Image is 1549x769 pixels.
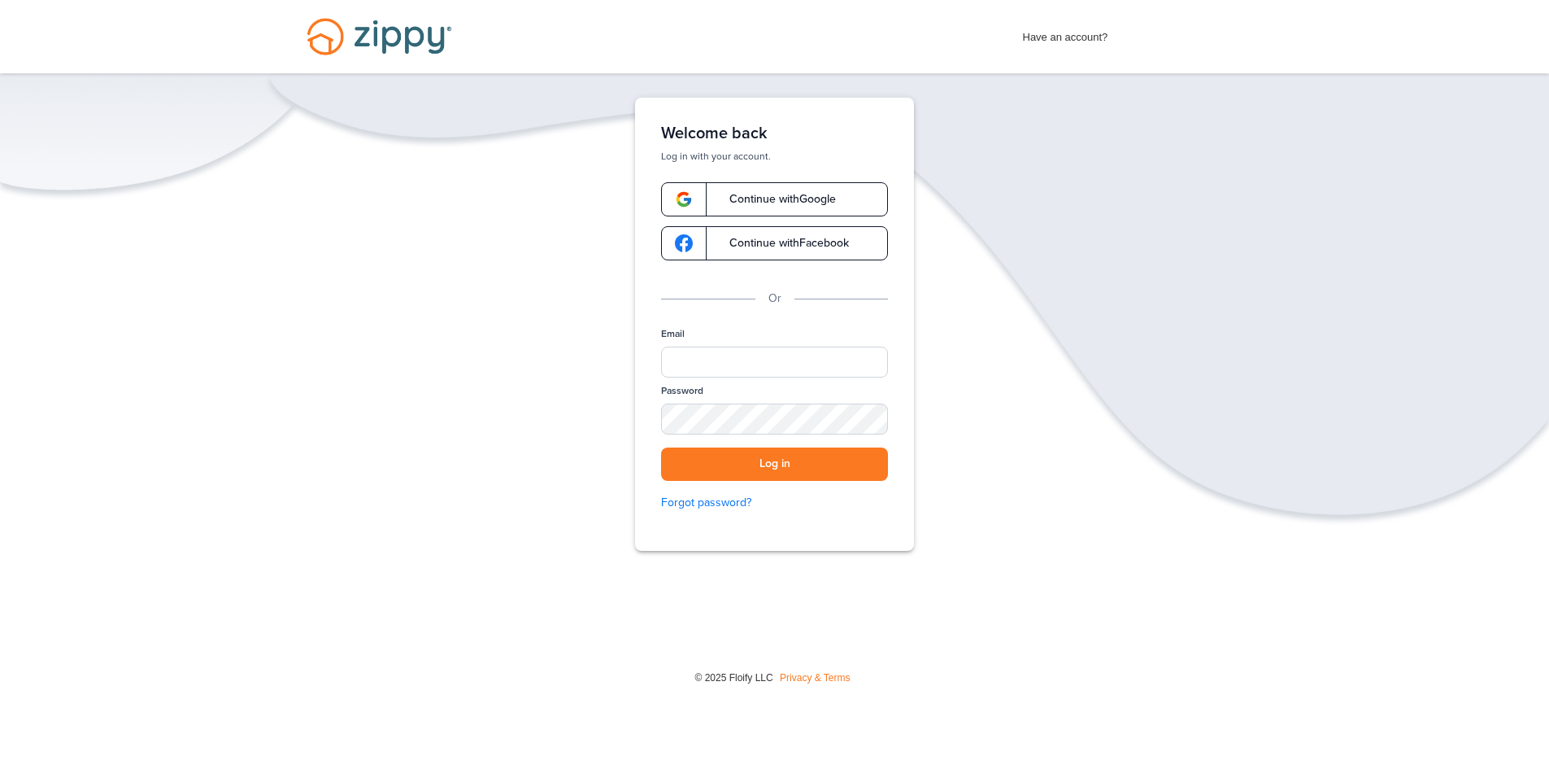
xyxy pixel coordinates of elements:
[661,124,888,143] h1: Welcome back
[661,182,888,216] a: google-logoContinue withGoogle
[661,226,888,260] a: google-logoContinue withFacebook
[661,327,685,341] label: Email
[661,448,888,481] button: Log in
[661,347,888,378] input: Email
[661,150,888,163] p: Log in with your account.
[713,238,849,249] span: Continue with Facebook
[661,384,703,398] label: Password
[768,290,781,308] p: Or
[694,672,772,684] span: © 2025 Floify LLC
[1503,731,1545,765] img: Back to Top
[661,404,888,435] input: Password
[780,672,850,684] a: Privacy & Terms
[713,194,836,205] span: Continue with Google
[1023,20,1108,46] span: Have an account?
[661,494,888,512] a: Forgot password?
[675,234,693,252] img: google-logo
[675,190,693,208] img: google-logo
